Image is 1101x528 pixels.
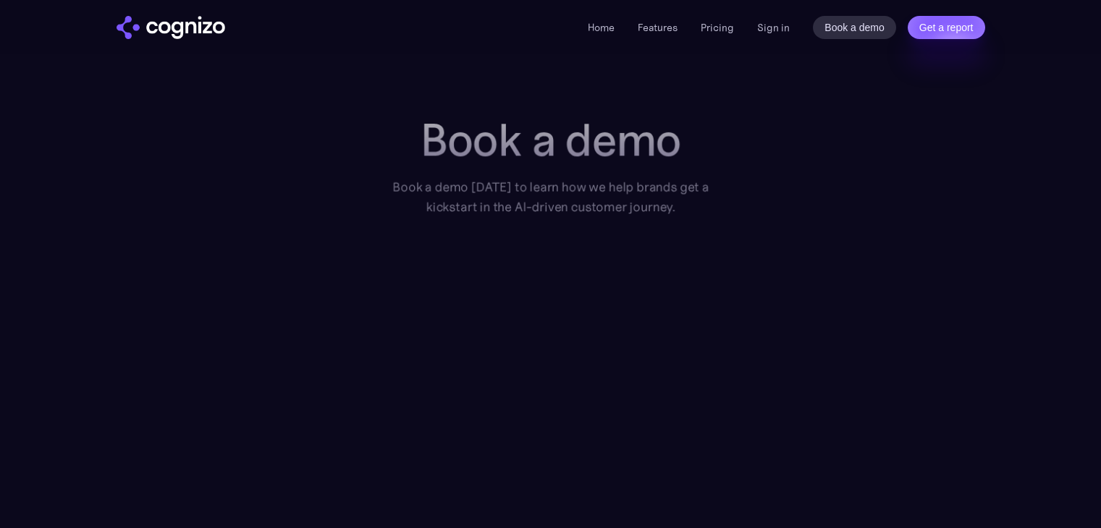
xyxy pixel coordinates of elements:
a: Get a report [908,16,985,39]
div: Book a demo [DATE] to learn how we help brands get a kickstart in the AI-driven customer journey. [372,177,728,217]
a: Features [638,21,678,34]
a: home [117,16,225,39]
a: Book a demo [813,16,896,39]
a: Home [588,21,615,34]
a: Pricing [701,21,734,34]
img: cognizo logo [117,16,225,39]
h1: Book a demo [372,114,728,166]
a: Sign in [757,19,790,36]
